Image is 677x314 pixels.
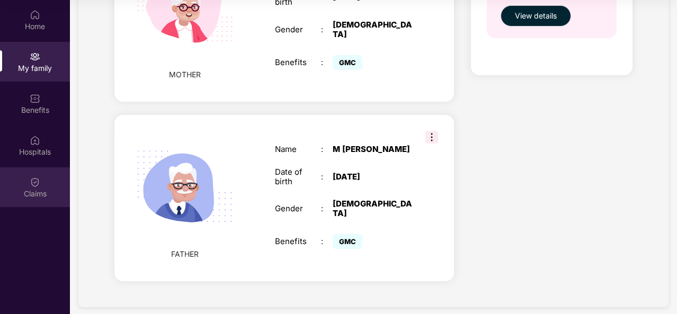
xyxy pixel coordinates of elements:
[333,199,413,218] div: [DEMOGRAPHIC_DATA]
[321,237,333,246] div: :
[30,10,40,20] img: svg+xml;base64,PHN2ZyBpZD0iSG9tZSIgeG1sbnM9Imh0dHA6Ly93d3cudzMub3JnLzIwMDAvc3ZnIiB3aWR0aD0iMjAiIG...
[30,51,40,62] img: svg+xml;base64,PHN2ZyB3aWR0aD0iMjAiIGhlaWdodD0iMjAiIHZpZXdCb3g9IjAgMCAyMCAyMCIgZmlsbD0ibm9uZSIgeG...
[321,172,333,182] div: :
[333,55,362,70] span: GMC
[275,145,321,154] div: Name
[275,25,321,34] div: Gender
[123,125,246,248] img: svg+xml;base64,PHN2ZyB4bWxucz0iaHR0cDovL3d3dy53My5vcmcvMjAwMC9zdmciIHhtbG5zOnhsaW5rPSJodHRwOi8vd3...
[30,177,40,187] img: svg+xml;base64,PHN2ZyBpZD0iQ2xhaW0iIHhtbG5zPSJodHRwOi8vd3d3LnczLm9yZy8yMDAwL3N2ZyIgd2lkdGg9IjIwIi...
[321,25,333,34] div: :
[333,20,413,39] div: [DEMOGRAPHIC_DATA]
[275,237,321,246] div: Benefits
[275,204,321,213] div: Gender
[30,135,40,146] img: svg+xml;base64,PHN2ZyBpZD0iSG9zcGl0YWxzIiB4bWxucz0iaHR0cDovL3d3dy53My5vcmcvMjAwMC9zdmciIHdpZHRoPS...
[333,145,413,154] div: M [PERSON_NAME]
[275,58,321,67] div: Benefits
[515,10,557,22] span: View details
[321,58,333,67] div: :
[333,234,362,249] span: GMC
[321,145,333,154] div: :
[169,69,201,80] span: MOTHER
[275,167,321,186] div: Date of birth
[171,248,199,260] span: FATHER
[333,172,413,182] div: [DATE]
[321,204,333,213] div: :
[425,131,438,143] img: svg+xml;base64,PHN2ZyB3aWR0aD0iMzIiIGhlaWdodD0iMzIiIHZpZXdCb3g9IjAgMCAzMiAzMiIgZmlsbD0ibm9uZSIgeG...
[501,5,571,26] button: View details
[30,93,40,104] img: svg+xml;base64,PHN2ZyBpZD0iQmVuZWZpdHMiIHhtbG5zPSJodHRwOi8vd3d3LnczLm9yZy8yMDAwL3N2ZyIgd2lkdGg9Ij...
